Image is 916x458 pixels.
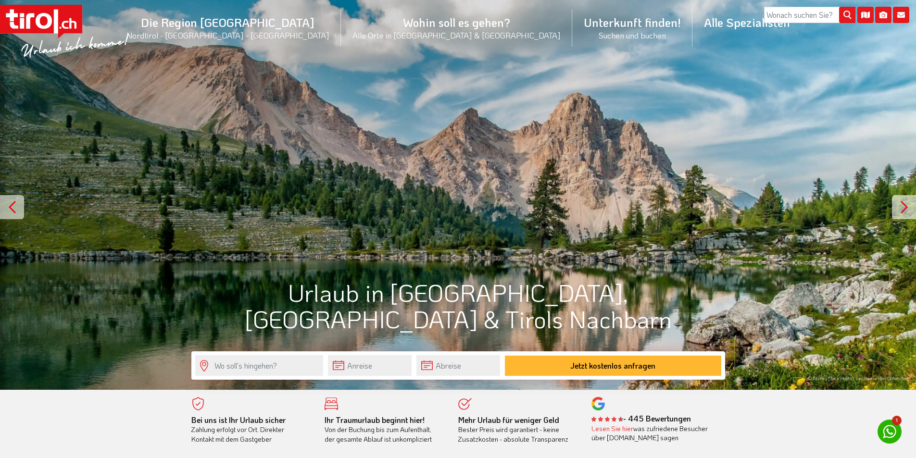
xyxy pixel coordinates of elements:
[591,424,711,443] div: was zufriedene Besucher über [DOMAIN_NAME] sagen
[692,4,802,40] a: Alle Spezialisten
[572,4,692,51] a: Unterkunft finden!Suchen und buchen
[341,4,572,51] a: Wohin soll es gehen?Alle Orte in [GEOGRAPHIC_DATA] & [GEOGRAPHIC_DATA]
[126,30,329,40] small: Nordtirol - [GEOGRAPHIC_DATA] - [GEOGRAPHIC_DATA]
[878,420,902,444] a: 1
[325,415,444,444] div: Von der Buchung bis zum Aufenthalt, der gesamte Ablauf ist unkompliziert
[857,7,874,23] i: Karte öffnen
[875,7,891,23] i: Fotogalerie
[416,355,500,376] input: Abreise
[195,355,323,376] input: Wo soll's hingehen?
[458,415,577,444] div: Bester Preis wird garantiert - keine Zusatzkosten - absolute Transparenz
[115,4,341,51] a: Die Region [GEOGRAPHIC_DATA]Nordtirol - [GEOGRAPHIC_DATA] - [GEOGRAPHIC_DATA]
[328,355,412,376] input: Anreise
[352,30,561,40] small: Alle Orte in [GEOGRAPHIC_DATA] & [GEOGRAPHIC_DATA]
[584,30,681,40] small: Suchen und buchen
[591,424,633,433] a: Lesen Sie hier
[191,415,286,425] b: Bei uns ist Ihr Urlaub sicher
[764,7,855,23] input: Wonach suchen Sie?
[191,415,311,444] div: Zahlung erfolgt vor Ort. Direkter Kontakt mit dem Gastgeber
[325,415,425,425] b: Ihr Traumurlaub beginnt hier!
[893,7,909,23] i: Kontakt
[892,416,902,425] span: 1
[591,413,691,423] b: - 445 Bewertungen
[458,415,559,425] b: Mehr Urlaub für weniger Geld
[505,356,721,376] button: Jetzt kostenlos anfragen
